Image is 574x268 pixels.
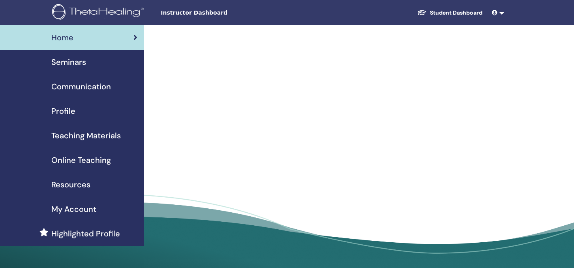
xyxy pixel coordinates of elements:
span: Communication [51,81,111,92]
span: My Account [51,203,96,215]
span: Resources [51,179,90,191]
span: Seminars [51,56,86,68]
span: Instructor Dashboard [161,9,279,17]
span: Profile [51,105,75,117]
img: logo.png [52,4,146,22]
span: Teaching Materials [51,130,121,142]
a: Student Dashboard [411,6,489,20]
img: graduation-cap-white.svg [417,9,427,16]
span: Online Teaching [51,154,111,166]
span: Highlighted Profile [51,228,120,240]
span: Home [51,32,73,43]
